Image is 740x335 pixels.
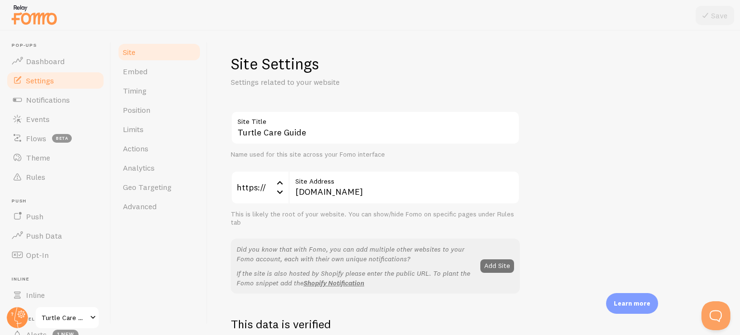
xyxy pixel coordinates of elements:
[701,301,730,330] iframe: Help Scout Beacon - Open
[231,150,520,159] div: Name used for this site across your Fomo interface
[12,42,105,49] span: Pop-ups
[6,129,105,148] a: Flows beta
[123,124,144,134] span: Limits
[12,276,105,282] span: Inline
[6,285,105,305] a: Inline
[123,105,150,115] span: Position
[117,197,201,216] a: Advanced
[117,177,201,197] a: Geo Targeting
[117,120,201,139] a: Limits
[6,207,105,226] a: Push
[231,317,520,332] h2: This data is verified
[289,171,520,187] label: Site Address
[237,268,475,288] p: If the site is also hosted by Shopify please enter the public URL. To plant the Fomo snippet add the
[117,62,201,81] a: Embed
[6,226,105,245] a: Push Data
[35,306,100,329] a: Turtle Care Guide
[123,47,135,57] span: Site
[26,114,50,124] span: Events
[231,54,520,74] h1: Site Settings
[123,144,148,153] span: Actions
[6,148,105,167] a: Theme
[123,182,172,192] span: Geo Targeting
[26,134,46,143] span: Flows
[123,67,147,76] span: Embed
[606,293,658,314] div: Learn more
[6,52,105,71] a: Dashboard
[231,171,289,204] div: https://
[26,153,50,162] span: Theme
[6,245,105,265] a: Opt-In
[26,76,54,85] span: Settings
[480,259,514,273] button: Add Site
[12,198,105,204] span: Push
[614,299,650,308] p: Learn more
[117,158,201,177] a: Analytics
[6,109,105,129] a: Events
[6,71,105,90] a: Settings
[231,77,462,88] p: Settings related to your website
[123,201,157,211] span: Advanced
[304,279,364,287] a: Shopify Notification
[41,312,87,323] span: Turtle Care Guide
[117,100,201,120] a: Position
[26,212,43,221] span: Push
[117,81,201,100] a: Timing
[117,139,201,158] a: Actions
[26,231,62,241] span: Push Data
[123,86,146,95] span: Timing
[123,163,155,173] span: Analytics
[52,134,72,143] span: beta
[6,90,105,109] a: Notifications
[26,56,65,66] span: Dashboard
[237,244,475,264] p: Did you know that with Fomo, you can add multiple other websites to your Fomo account, each with ...
[231,111,520,127] label: Site Title
[117,42,201,62] a: Site
[26,290,45,300] span: Inline
[6,167,105,187] a: Rules
[26,172,45,182] span: Rules
[289,171,520,204] input: myhonestcompany.com
[26,95,70,105] span: Notifications
[231,210,520,227] div: This is likely the root of your website. You can show/hide Fomo on specific pages under Rules tab
[10,2,58,27] img: fomo-relay-logo-orange.svg
[26,250,49,260] span: Opt-In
